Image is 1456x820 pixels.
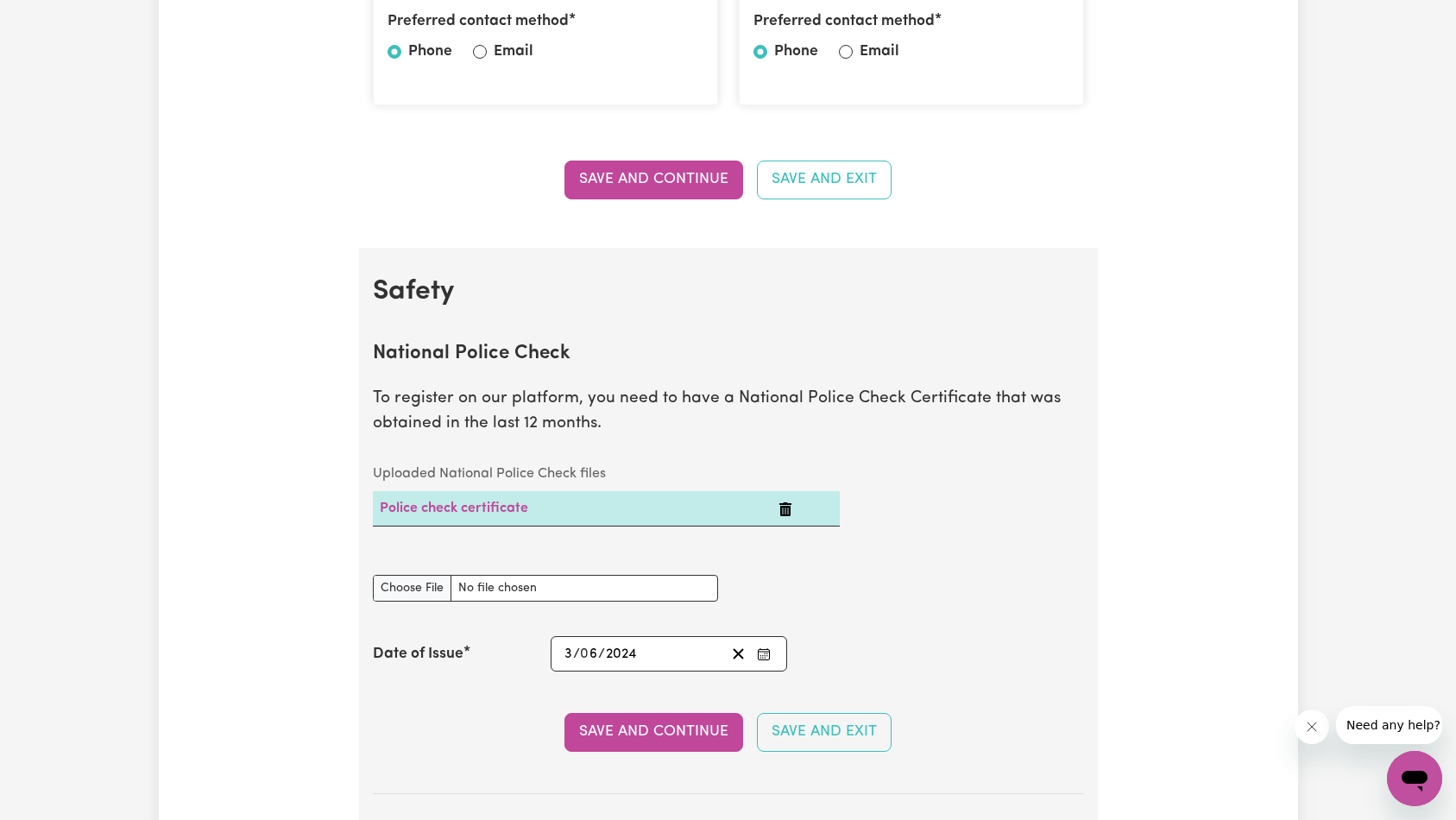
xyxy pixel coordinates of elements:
[774,41,818,63] label: Phone
[605,642,639,665] input: ----
[581,642,598,665] input: --
[373,643,463,665] label: Date of Issue
[373,275,1084,308] h2: Safety
[408,41,452,63] label: Phone
[373,343,1084,366] h2: National Police Check
[388,10,569,33] label: Preferred contact method
[752,642,776,665] button: Enter the Date of Issue of your National Police Check
[564,161,743,199] button: Save and Continue
[778,498,792,519] button: Delete Police check certificate
[380,501,528,515] a: Police check certificate
[580,647,589,661] span: 0
[757,161,892,199] button: Save and Exit
[564,642,573,665] input: --
[757,713,892,751] button: Save and Exit
[753,10,935,33] label: Preferred contact method
[1295,710,1329,744] iframe: Close message
[494,41,533,63] label: Email
[725,642,752,665] button: Clear date
[573,647,580,662] span: /
[598,647,605,662] span: /
[373,457,840,491] caption: Uploaded National Police Check files
[860,41,899,63] label: Email
[564,713,743,751] button: Save and Continue
[1387,751,1442,806] iframe: Button to launch messaging window
[373,387,1084,437] p: To register on our platform, you need to have a National Police Check Certificate that was obtain...
[1336,706,1442,744] iframe: Message from company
